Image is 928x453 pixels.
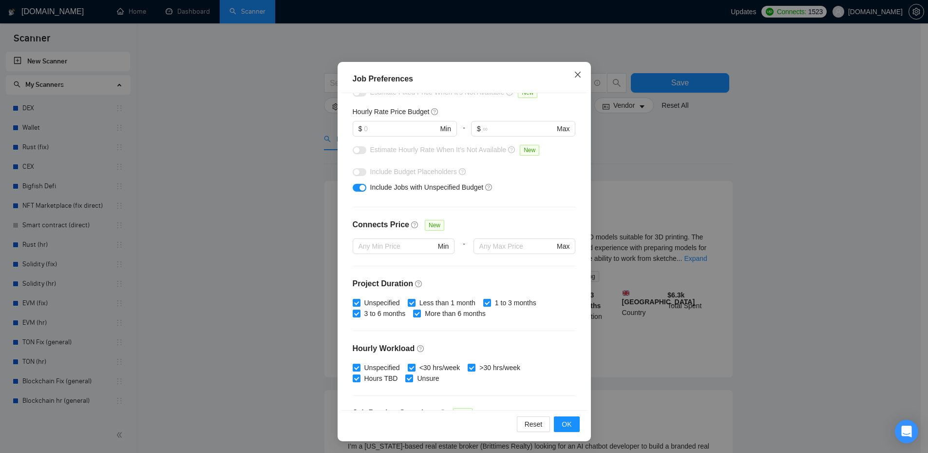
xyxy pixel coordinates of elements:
[353,219,409,231] h4: Connects Price
[425,220,444,231] span: New
[525,419,543,430] span: Reset
[360,297,404,308] span: Unspecified
[557,123,569,134] span: Max
[459,168,467,176] span: question-circle
[360,308,410,319] span: 3 to 6 months
[353,278,576,290] h4: Project Duration
[370,168,457,176] span: Include Budget Placeholders
[411,221,419,229] span: question-circle
[453,408,473,419] span: New
[421,308,490,319] span: More than 6 months
[417,345,425,353] span: question-circle
[415,280,423,288] span: question-circle
[565,62,591,88] button: Close
[517,416,550,432] button: Reset
[438,241,449,252] span: Min
[359,241,436,252] input: Any Min Price
[353,343,576,355] h4: Hourly Workload
[359,123,362,134] span: $
[477,123,481,134] span: $
[508,146,516,154] span: question-circle
[360,362,404,373] span: Unspecified
[370,88,505,96] span: Estimate Fixed Price When It’s Not Available
[574,71,582,79] span: close
[413,373,443,384] span: Unsure
[455,238,473,266] div: -
[491,297,540,308] span: 1 to 3 months
[440,123,451,134] span: Min
[483,123,555,134] input: ∞
[416,362,464,373] span: <30 hrs/week
[439,409,447,417] span: question-circle
[431,108,439,116] span: question-circle
[360,373,402,384] span: Hours TBD
[416,297,479,308] span: Less than 1 month
[353,106,430,117] h5: Hourly Rate Price Budget
[895,420,918,443] div: Open Intercom Messenger
[557,241,569,252] span: Max
[479,241,555,252] input: Any Max Price
[364,123,438,134] input: 0
[353,73,576,85] div: Job Preferences
[554,416,579,432] button: OK
[457,121,471,144] div: -
[485,183,493,191] span: question-circle
[370,183,484,191] span: Include Jobs with Unspecified Budget
[475,362,524,373] span: >30 hrs/week
[370,146,507,154] span: Estimate Hourly Rate When It’s Not Available
[520,145,539,156] span: New
[562,419,571,430] span: OK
